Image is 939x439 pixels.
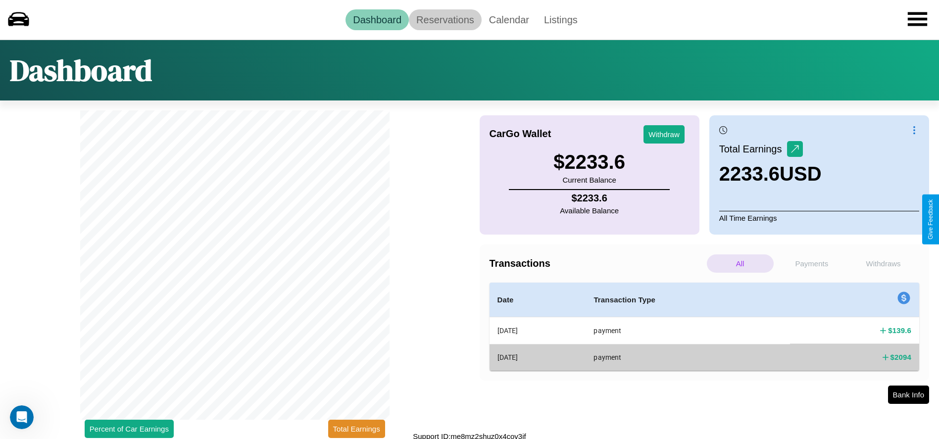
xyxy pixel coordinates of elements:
th: payment [586,344,790,370]
a: Reservations [409,9,482,30]
h4: Transaction Type [593,294,782,306]
iframe: Intercom live chat [10,405,34,429]
a: Calendar [482,9,537,30]
h4: $ 139.6 [888,325,911,336]
table: simple table [490,283,920,371]
p: Withdraws [850,254,917,273]
h4: $ 2233.6 [560,193,619,204]
button: Bank Info [888,386,929,404]
p: Available Balance [560,204,619,217]
th: payment [586,317,790,344]
button: Withdraw [643,125,685,144]
h3: 2233.6 USD [719,163,822,185]
h4: Transactions [490,258,704,269]
a: Listings [537,9,585,30]
h1: Dashboard [10,50,152,91]
p: Payments [779,254,845,273]
p: Current Balance [553,173,625,187]
h4: CarGo Wallet [490,128,551,140]
div: Give Feedback [927,199,934,240]
h4: $ 2094 [890,352,911,362]
a: Dashboard [346,9,409,30]
th: [DATE] [490,344,586,370]
h4: Date [497,294,578,306]
p: All Time Earnings [719,211,919,225]
th: [DATE] [490,317,586,344]
button: Percent of Car Earnings [85,420,174,438]
h3: $ 2233.6 [553,151,625,173]
p: Total Earnings [719,140,787,158]
p: All [707,254,774,273]
button: Total Earnings [328,420,385,438]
